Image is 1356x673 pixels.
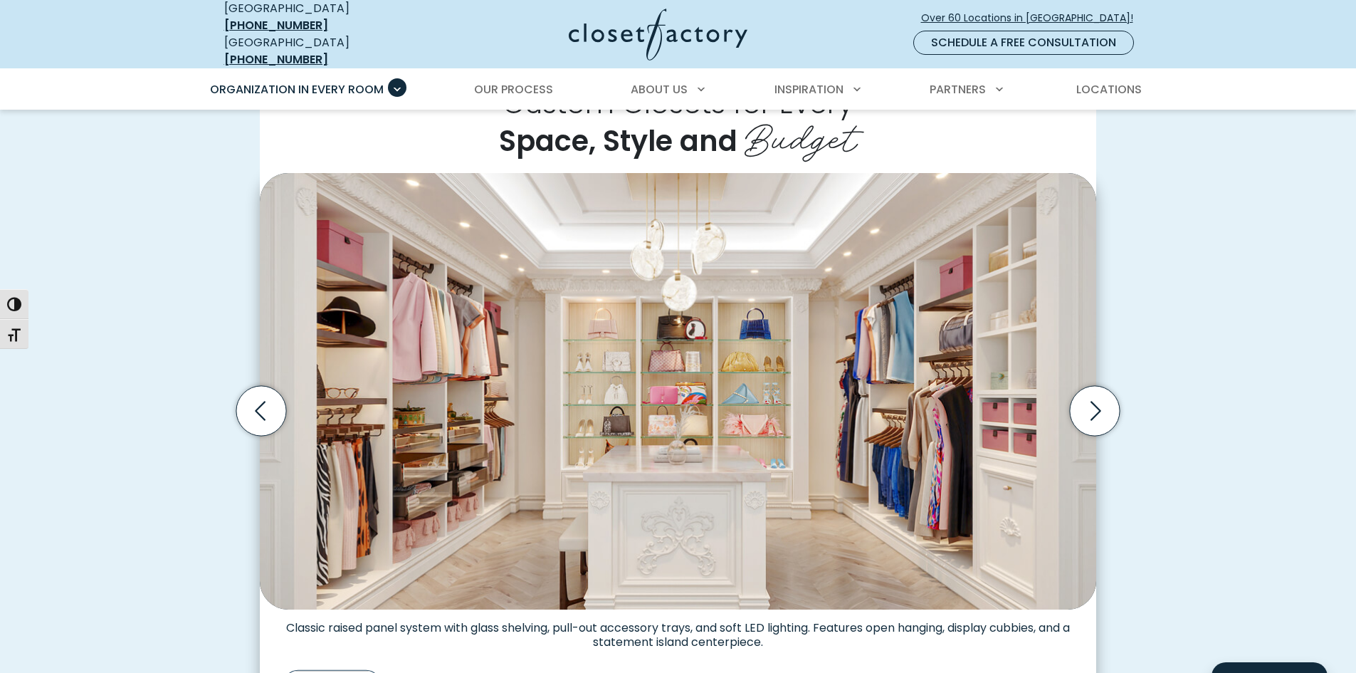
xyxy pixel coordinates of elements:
[745,106,857,163] span: Budget
[631,81,688,98] span: About Us
[921,11,1145,26] span: Over 60 Locations in [GEOGRAPHIC_DATA]!
[474,81,553,98] span: Our Process
[1064,380,1125,442] button: Next slide
[260,173,1096,609] img: White walk-in closet with ornate trim and crown molding, featuring glass shelving
[224,17,328,33] a: [PHONE_NUMBER]
[913,31,1134,55] a: Schedule a Free Consultation
[224,51,328,68] a: [PHONE_NUMBER]
[224,34,431,68] div: [GEOGRAPHIC_DATA]
[920,6,1145,31] a: Over 60 Locations in [GEOGRAPHIC_DATA]!
[231,380,292,442] button: Previous slide
[499,121,737,161] span: Space, Style and
[774,81,843,98] span: Inspiration
[1076,81,1142,98] span: Locations
[260,610,1096,649] figcaption: Classic raised panel system with glass shelving, pull-out accessory trays, and soft LED lighting....
[200,70,1157,110] nav: Primary Menu
[210,81,384,98] span: Organization in Every Room
[930,81,986,98] span: Partners
[569,9,747,61] img: Closet Factory Logo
